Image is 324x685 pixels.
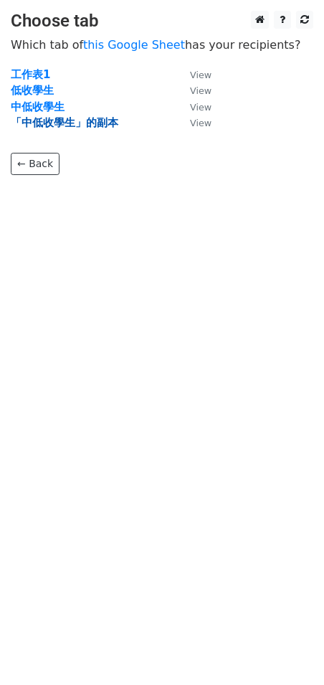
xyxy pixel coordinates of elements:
a: 低收學生 [11,84,54,97]
h3: Choose tab [11,11,313,32]
a: 「中低收學生」的副本 [11,116,118,129]
a: View [176,100,211,113]
a: this Google Sheet [83,38,185,52]
a: View [176,116,211,129]
p: Which tab of has your recipients? [11,37,313,52]
a: View [176,84,211,97]
small: View [190,85,211,96]
a: ← Back [11,153,59,175]
small: View [190,70,211,80]
small: View [190,118,211,128]
iframe: Chat Widget [252,616,324,685]
a: 中低收學生 [11,100,65,113]
a: View [176,68,211,81]
a: 工作表1 [11,68,50,81]
small: View [190,102,211,113]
